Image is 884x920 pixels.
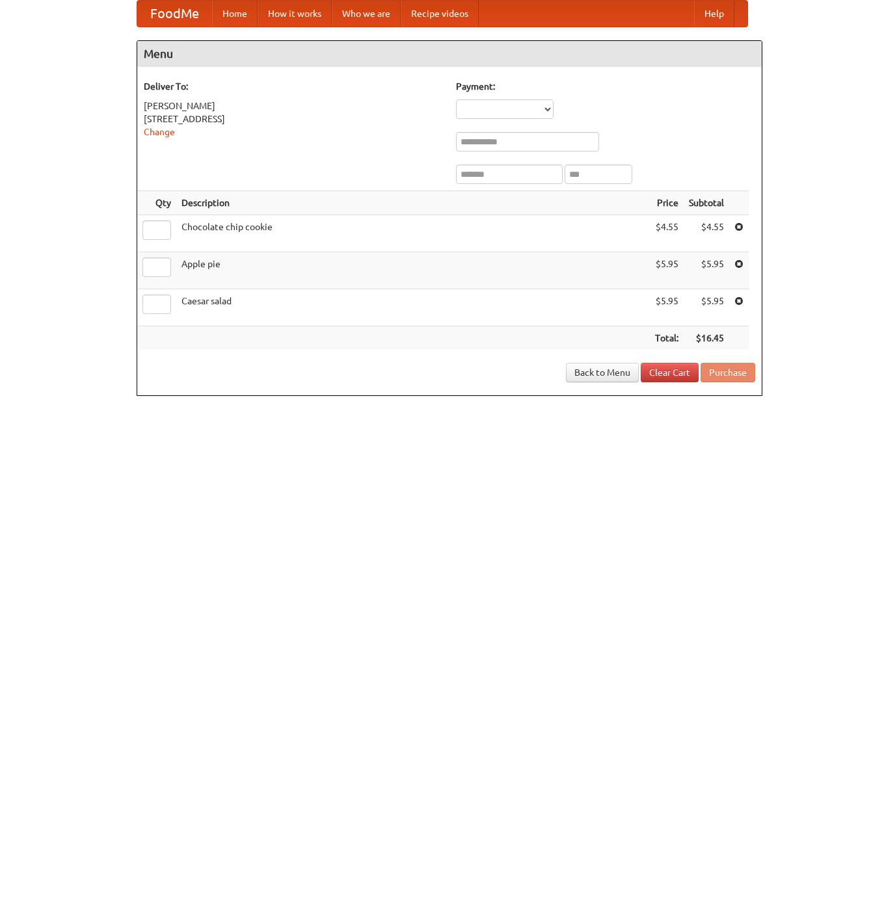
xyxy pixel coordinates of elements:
[176,215,650,252] td: Chocolate chip cookie
[176,252,650,289] td: Apple pie
[650,215,684,252] td: $4.55
[212,1,258,27] a: Home
[650,326,684,350] th: Total:
[144,127,175,137] a: Change
[694,1,734,27] a: Help
[650,289,684,326] td: $5.95
[137,1,212,27] a: FoodMe
[144,112,443,125] div: [STREET_ADDRESS]
[137,41,762,67] h4: Menu
[684,252,729,289] td: $5.95
[650,191,684,215] th: Price
[144,99,443,112] div: [PERSON_NAME]
[176,289,650,326] td: Caesar salad
[701,363,755,382] button: Purchase
[684,289,729,326] td: $5.95
[176,191,650,215] th: Description
[684,215,729,252] td: $4.55
[650,252,684,289] td: $5.95
[144,80,443,93] h5: Deliver To:
[137,191,176,215] th: Qty
[401,1,479,27] a: Recipe videos
[684,191,729,215] th: Subtotal
[456,80,755,93] h5: Payment:
[332,1,401,27] a: Who we are
[684,326,729,350] th: $16.45
[258,1,332,27] a: How it works
[566,363,639,382] a: Back to Menu
[641,363,699,382] a: Clear Cart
